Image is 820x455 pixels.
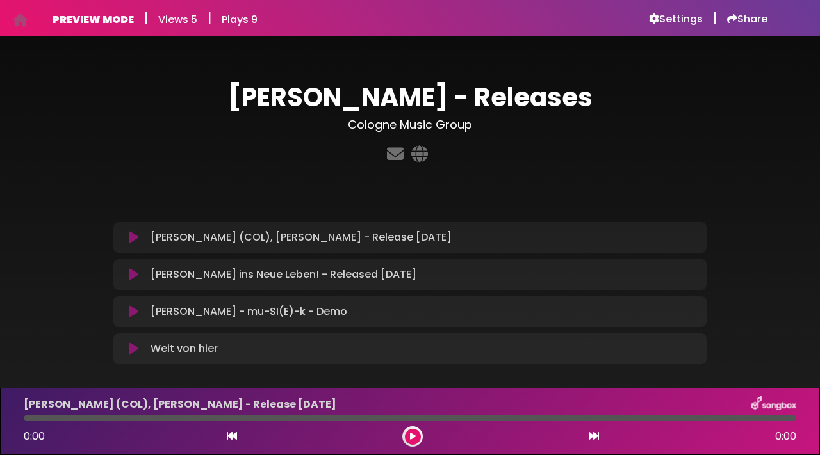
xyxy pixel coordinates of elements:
[151,230,452,245] p: [PERSON_NAME] (COL), [PERSON_NAME] - Release [DATE]
[151,304,347,319] p: [PERSON_NAME] - mu-SI(E)-k - Demo
[158,13,197,26] h6: Views 5
[649,13,703,26] a: Settings
[113,82,707,113] h1: [PERSON_NAME] - Releases
[208,10,211,26] h5: |
[727,13,767,26] a: Share
[53,13,134,26] h6: PREVIEW MODE
[222,13,258,26] h6: Plays 9
[713,10,717,26] h5: |
[144,10,148,26] h5: |
[151,341,218,356] p: Weit von hier
[151,267,416,282] p: [PERSON_NAME] ins Neue Leben! - Released [DATE]
[113,118,707,132] h3: Cologne Music Group
[24,397,336,412] p: [PERSON_NAME] (COL), [PERSON_NAME] - Release [DATE]
[751,396,796,413] img: songbox-logo-white.png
